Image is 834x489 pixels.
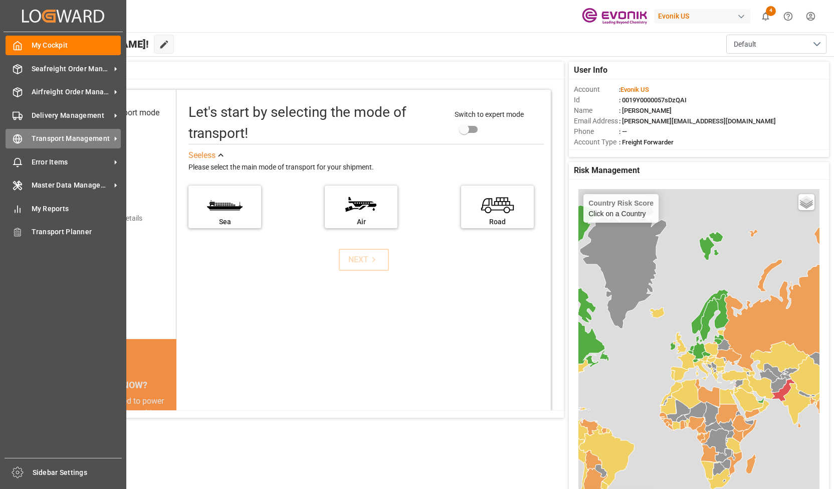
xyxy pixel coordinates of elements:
[588,199,654,218] div: Click on a Country
[32,87,111,97] span: Airfreight Order Management
[620,86,649,93] span: Evonik US
[619,117,776,125] span: : [PERSON_NAME][EMAIL_ADDRESS][DOMAIN_NAME]
[188,161,544,174] div: Please select the main mode of transport for your shipment.
[574,165,640,177] span: Risk Management
[619,107,672,114] span: : [PERSON_NAME]
[619,128,627,135] span: : —
[330,217,392,227] div: Air
[734,39,756,50] span: Default
[619,86,649,93] span: :
[574,116,619,126] span: Email Address
[188,149,216,161] div: See less
[574,84,619,95] span: Account
[193,217,256,227] div: Sea
[619,96,687,104] span: : 0019Y0000057sDzQAI
[574,126,619,137] span: Phone
[6,222,121,242] a: Transport Planner
[32,40,121,51] span: My Cockpit
[574,105,619,116] span: Name
[455,110,524,118] span: Switch to expert mode
[798,194,814,210] a: Layers
[619,138,674,146] span: : Freight Forwarder
[32,204,121,214] span: My Reports
[32,157,111,168] span: Error Items
[33,467,122,478] span: Sidebar Settings
[32,110,111,121] span: Delivery Management
[588,199,654,207] h4: Country Risk Score
[726,35,826,54] button: open menu
[32,227,121,237] span: Transport Planner
[6,36,121,55] a: My Cockpit
[32,64,111,74] span: Seafreight Order Management
[6,199,121,218] a: My Reports
[574,64,607,76] span: User Info
[582,8,647,25] img: Evonik-brand-mark-Deep-Purple-RGB.jpeg_1700498283.jpeg
[466,217,529,227] div: Road
[574,95,619,105] span: Id
[574,137,619,147] span: Account Type
[188,102,444,144] div: Let's start by selecting the mode of transport!
[32,133,111,144] span: Transport Management
[348,254,379,266] div: NEXT
[339,249,389,271] button: NEXT
[32,180,111,191] span: Master Data Management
